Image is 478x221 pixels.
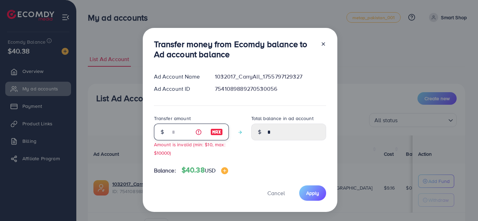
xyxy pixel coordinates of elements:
div: Ad Account Name [148,73,210,81]
h4: $40.38 [182,166,228,175]
img: image [221,167,228,174]
button: Cancel [259,185,294,200]
h3: Transfer money from Ecomdy balance to Ad account balance [154,39,315,59]
button: Apply [299,185,326,200]
span: Cancel [267,189,285,197]
span: Balance: [154,167,176,175]
img: image [210,128,223,136]
div: 1032017_CarryAll_1755797129327 [209,73,331,81]
div: 7541089889270530056 [209,85,331,93]
span: Apply [306,190,319,197]
iframe: Chat [448,190,473,216]
span: USD [205,167,216,174]
div: Ad Account ID [148,85,210,93]
label: Transfer amount [154,115,191,122]
label: Total balance in ad account [251,115,314,122]
small: Amount is invalid (min: $10, max: $10000) [154,141,225,156]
